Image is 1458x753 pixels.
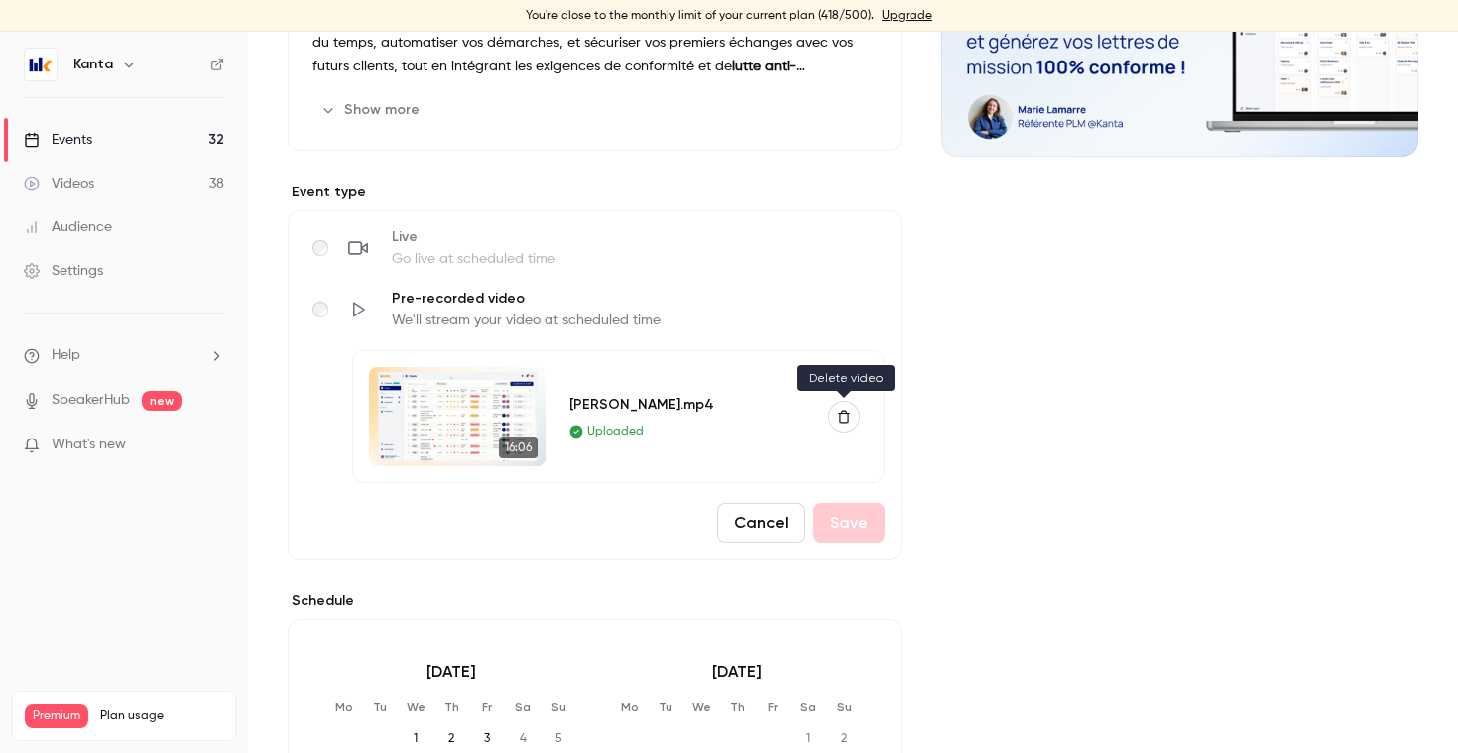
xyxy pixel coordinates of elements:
p: Mo [328,699,360,715]
img: Kanta [25,49,57,80]
span: We'll stream your video at scheduled time [392,311,661,330]
h6: Kanta [73,55,113,74]
iframe: Noticeable Trigger [200,437,224,454]
span: 16:06 [499,437,538,458]
p: Fr [757,699,789,715]
li: help-dropdown-opener [24,345,224,366]
input: Pre-recorded videoWe'll stream your video at scheduled time [312,302,328,317]
p: Event type [288,183,902,202]
span: What's new [52,435,126,455]
p: Fr [471,699,503,715]
input: LiveGo live at scheduled time [312,240,328,256]
div: Settings [24,261,103,281]
p: Tu [364,699,396,715]
div: Videos [24,174,94,193]
span: Help [52,345,80,366]
p: Grâce à une démonstration concrète de [PERSON_NAME], vous verrez comment gagner du temps, automat... [312,7,877,78]
p: We [400,699,431,715]
p: Th [721,699,753,715]
p: Tu [650,699,681,715]
button: Show more [312,94,431,126]
p: Sa [792,699,824,715]
button: Cancel [717,503,805,543]
p: Su [828,699,860,715]
p: Schedule [288,591,902,611]
span: Go live at scheduled time [392,249,555,269]
p: We [685,699,717,715]
span: Premium [25,704,88,728]
span: Pre-recorded video [392,289,661,309]
span: Live [392,227,555,247]
a: SpeakerHub [52,390,130,411]
div: Events [24,130,92,150]
span: Uploaded [587,423,644,440]
span: new [142,391,182,411]
p: Mo [614,699,646,715]
p: [DATE] [614,660,860,684]
p: [DATE] [328,660,574,684]
div: [PERSON_NAME].mp4 [569,394,804,415]
a: Upgrade [882,8,932,24]
p: Th [435,699,467,715]
span: Plan usage [100,708,223,724]
p: Su [543,699,574,715]
p: Sa [507,699,539,715]
div: Audience [24,217,112,237]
